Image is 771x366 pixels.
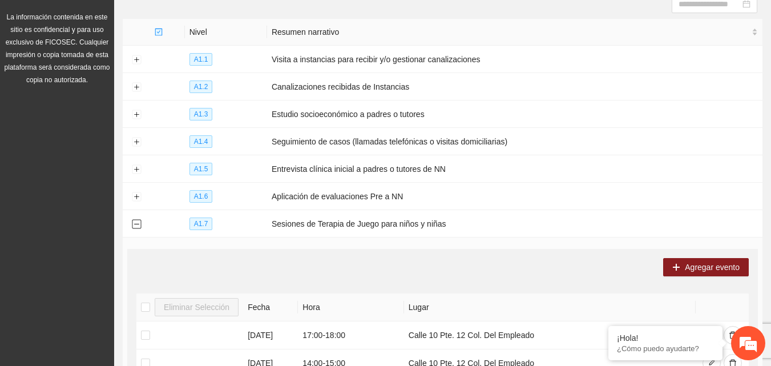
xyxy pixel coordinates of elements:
[132,138,141,147] button: Expand row
[66,119,158,234] span: Estamos en línea.
[155,28,163,36] span: check-square
[404,293,696,321] th: Lugar
[187,6,215,33] div: Minimizar ventana de chat en vivo
[6,244,217,284] textarea: Escriba su mensaje y pulse “Intro”
[189,218,213,230] span: A1.7
[189,135,213,148] span: A1.4
[267,183,762,210] td: Aplicación de evaluaciones Pre a NN
[189,108,213,120] span: A1.3
[663,258,749,276] button: plusAgregar evento
[617,344,714,353] p: ¿Cómo puedo ayudarte?
[267,100,762,128] td: Estudio socioeconómico a padres o tutores
[189,163,213,175] span: A1.5
[267,128,762,155] td: Seguimiento de casos (llamadas telefónicas o visitas domiciliarias)
[272,26,749,38] span: Resumen narrativo
[617,333,714,343] div: ¡Hola!
[724,326,742,344] button: delete
[132,192,141,202] button: Expand row
[132,83,141,92] button: Expand row
[685,261,740,274] span: Agregar evento
[189,81,213,93] span: A1.2
[243,293,298,321] th: Fecha
[155,298,239,316] button: Eliminar Selección
[267,46,762,73] td: Visita a instancias para recibir y/o gestionar canalizaciones
[267,155,762,183] td: Entrevista clínica inicial a padres o tutores de NN
[132,165,141,174] button: Expand row
[59,58,192,73] div: Chatee con nosotros ahora
[267,19,762,46] th: Resumen narrativo
[298,293,403,321] th: Hora
[729,331,737,340] span: delete
[267,210,762,238] td: Sesiones de Terapia de Juego para niños y niñas
[189,190,213,203] span: A1.6
[185,19,267,46] th: Nivel
[404,321,696,349] td: Calle 10 Pte. 12 Col. Del Empleado
[672,263,680,272] span: plus
[243,321,298,349] td: [DATE]
[189,53,213,66] span: A1.1
[298,321,403,349] td: 17:00 - 18:00
[267,73,762,100] td: Canalizaciones recibidas de Instancias
[5,13,110,84] span: La información contenida en este sitio es confidencial y para uso exclusivo de FICOSEC. Cualquier...
[132,220,141,229] button: Collapse row
[132,110,141,119] button: Expand row
[132,55,141,65] button: Expand row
